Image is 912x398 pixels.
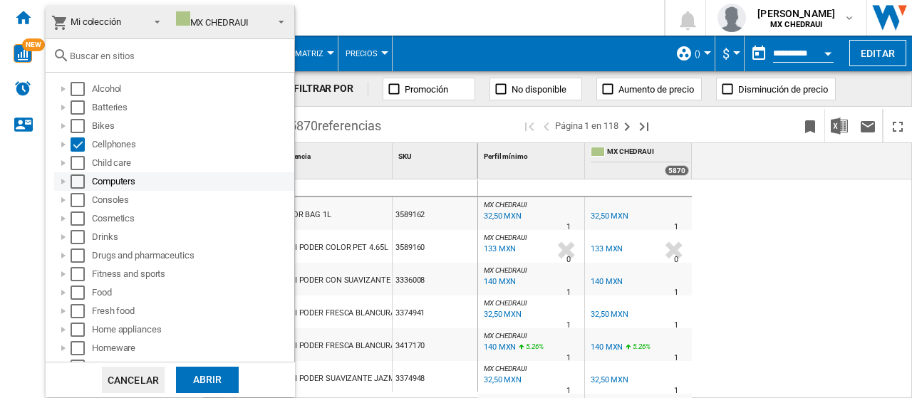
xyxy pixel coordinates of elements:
md-checkbox: Select [71,286,92,300]
div: Home appliances [92,323,292,337]
md-checkbox: Select [71,267,92,281]
div: Household [92,360,292,374]
div: Batteries [92,100,292,115]
div: Alcohol [92,82,292,96]
div: Bikes [92,119,292,133]
span: Mi colección [71,16,121,27]
div: Cosmetics [92,211,292,226]
div: Consoles [92,193,292,207]
md-checkbox: Select [71,360,92,374]
md-checkbox: Select [71,304,92,318]
div: Abrir [176,367,239,393]
div: Fresh food [92,304,292,318]
md-checkbox: Select [71,211,92,226]
md-checkbox: Select [71,323,92,337]
md-checkbox: Select [71,341,92,355]
div: Drugs and pharmaceutics [92,248,292,263]
md-checkbox: Select [71,156,92,170]
div: MX CHEDRAUI [176,17,249,28]
div: Computers [92,174,292,189]
div: Food [92,286,292,300]
md-checkbox: Select [71,248,92,263]
input: Buscar en sitios [70,51,287,61]
div: Child care [92,156,292,170]
md-checkbox: Select [71,100,92,115]
div: Homeware [92,341,292,355]
md-checkbox: Select [71,174,92,189]
div: Drinks [92,230,292,244]
md-checkbox: Select [71,193,92,207]
md-checkbox: Select [71,230,92,244]
div: Cellphones [92,137,292,152]
md-checkbox: Select [71,119,92,133]
md-checkbox: Select [71,82,92,96]
div: Fitness and sports [92,267,292,281]
button: Cancelar [102,367,165,393]
md-checkbox: Select [71,137,92,152]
